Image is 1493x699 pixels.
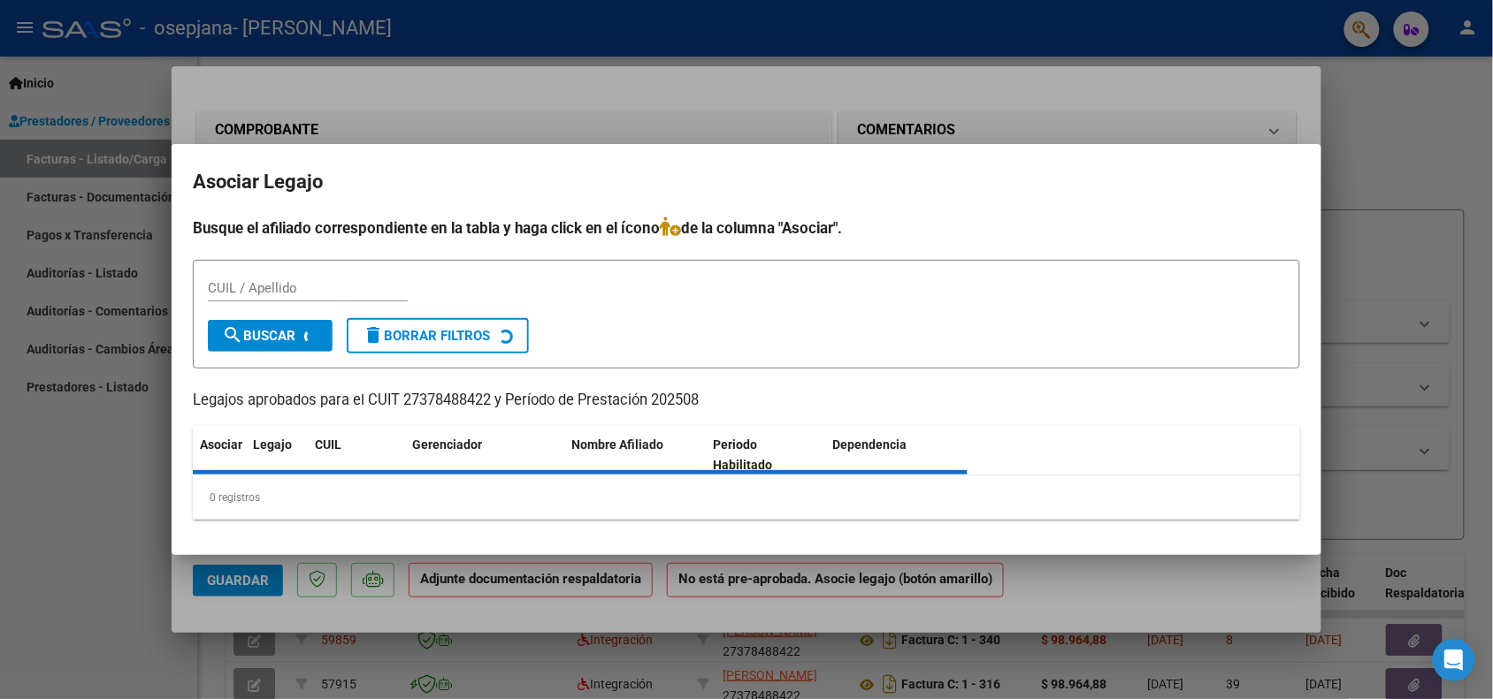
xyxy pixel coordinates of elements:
[308,426,405,484] datatable-header-cell: CUIL
[246,426,308,484] datatable-header-cell: Legajo
[707,426,826,484] datatable-header-cell: Periodo Habilitado
[412,437,482,452] span: Gerenciador
[363,328,490,344] span: Borrar Filtros
[222,328,295,344] span: Buscar
[315,437,341,452] span: CUIL
[200,437,242,452] span: Asociar
[363,324,384,346] mat-icon: delete
[1433,639,1475,681] div: Open Intercom Messenger
[714,437,773,472] span: Periodo Habilitado
[826,426,969,484] datatable-header-cell: Dependencia
[193,475,1300,520] div: 0 registros
[193,426,246,484] datatable-header-cell: Asociar
[571,437,663,452] span: Nombre Afiliado
[193,390,1300,412] p: Legajos aprobados para el CUIT 27378488422 y Período de Prestación 202508
[564,426,707,484] datatable-header-cell: Nombre Afiliado
[222,324,243,346] mat-icon: search
[347,318,529,353] button: Borrar Filtros
[253,437,292,452] span: Legajo
[193,165,1300,199] h2: Asociar Legajo
[208,320,333,352] button: Buscar
[193,217,1300,239] h4: Busque el afiliado correspondiente en la tabla y haga click en el ícono de la columna "Asociar".
[833,437,907,452] span: Dependencia
[405,426,564,484] datatable-header-cell: Gerenciador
